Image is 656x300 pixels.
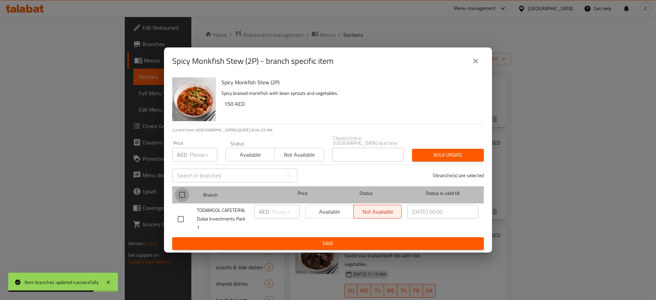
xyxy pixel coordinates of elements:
p: Spicy braised monkfish with bean sprouts and vegetables. [221,89,478,98]
span: Status is valid till [407,189,478,198]
button: Available [225,148,275,161]
input: Search in branches [172,169,282,182]
h6: Spicy Monkfish Stew (2P) [221,77,478,87]
button: Not available [274,148,324,161]
input: Please enter price [190,148,217,161]
span: Save [178,239,478,248]
input: Please enter price [272,205,300,218]
img: Spicy Monkfish Stew (2P) [172,77,216,121]
span: TODAMGOL CAFETERIA, Dubai Investments Park 1 [197,206,249,232]
button: Bulk update [412,149,484,161]
button: Save [172,237,484,250]
p: 0 branche(s) are selected [433,172,484,179]
p: AED [177,151,187,159]
p: AED [259,208,269,216]
span: Status [331,189,402,198]
p: Current time in [GEOGRAPHIC_DATA] is [DATE] 8:04:29 AM [172,127,484,133]
h6: 150 AED [224,99,478,109]
span: Branch [203,191,274,199]
span: Price [280,189,325,198]
span: Not available [277,150,321,160]
h2: Spicy Monkfish Stew (2P) - branch specific item [172,56,333,67]
button: close [467,53,484,69]
span: Bulk update [418,151,478,159]
span: Available [229,150,272,160]
div: Item branches updated successfully [25,278,99,286]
